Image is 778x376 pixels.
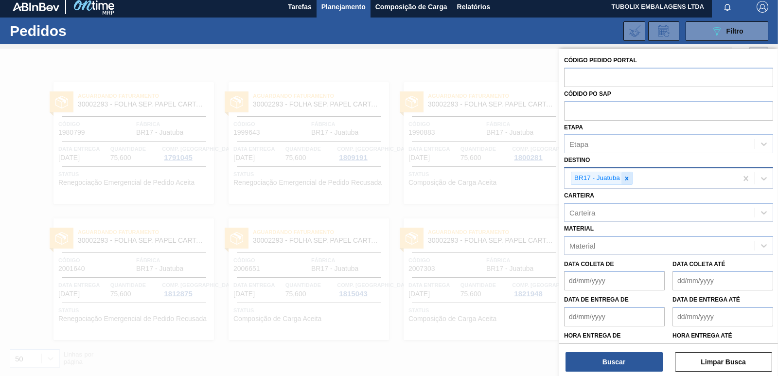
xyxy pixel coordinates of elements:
label: Etapa [564,124,583,131]
div: Importar Negociações dos Pedidos [623,21,645,41]
div: Etapa [569,140,588,148]
label: Destino [564,157,590,163]
label: Data de Entrega até [672,296,740,303]
label: Data coleta até [672,261,725,268]
label: Código Pedido Portal [564,57,637,64]
span: Tarefas [288,1,312,13]
div: Solicitação de Revisão de Pedidos [648,21,679,41]
img: TNhmsLtSVTkK8tSr43FrP2fwEKptu5GPRR3wAAAABJRU5ErkJggg== [13,2,59,11]
label: Códido PO SAP [564,90,611,97]
div: Material [569,241,595,250]
div: Visão em Cards [750,47,768,65]
span: Filtro [726,27,743,35]
input: dd/mm/yyyy [672,271,773,290]
input: dd/mm/yyyy [564,271,665,290]
label: Hora entrega de [564,329,665,343]
img: Logout [757,1,768,13]
div: BR17 - Juatuba [571,172,621,184]
div: Visão em Lista [732,47,750,65]
input: dd/mm/yyyy [672,307,773,326]
div: Carteira [569,208,595,216]
span: Composição de Carga [375,1,447,13]
h1: Pedidos [10,25,151,36]
label: Carteira [564,192,594,199]
span: Relatórios [457,1,490,13]
button: Filtro [686,21,768,41]
label: Hora entrega até [672,329,773,343]
label: Material [564,225,594,232]
label: Data coleta de [564,261,614,268]
label: Data de Entrega de [564,296,629,303]
span: Planejamento [321,1,366,13]
input: dd/mm/yyyy [564,307,665,326]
